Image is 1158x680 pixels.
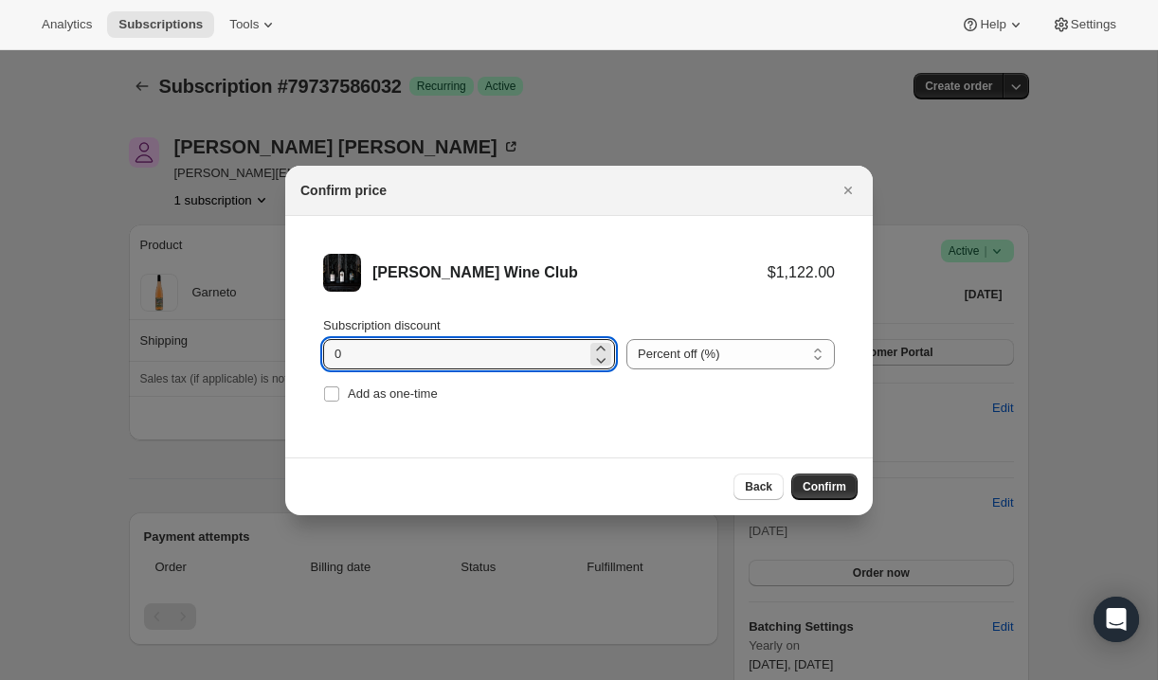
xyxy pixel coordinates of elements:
span: Back [745,479,772,494]
button: Tools [218,11,289,38]
button: Settings [1040,11,1128,38]
span: Help [980,17,1005,32]
h2: Confirm price [300,181,387,200]
span: Analytics [42,17,92,32]
div: [PERSON_NAME] Wine Club [372,263,768,282]
button: Analytics [30,11,103,38]
div: $1,122.00 [768,263,835,282]
img: Audrey Wine Club [323,254,361,292]
button: Confirm [791,474,858,500]
span: Tools [229,17,259,32]
button: Help [950,11,1036,38]
button: Back [733,474,784,500]
span: Subscriptions [118,17,203,32]
span: Confirm [803,479,846,494]
span: Subscription discount [323,318,441,332]
span: Add as one-time [348,386,438,401]
button: Close [835,177,861,204]
div: Open Intercom Messenger [1094,597,1139,642]
span: Settings [1071,17,1116,32]
button: Subscriptions [107,11,214,38]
